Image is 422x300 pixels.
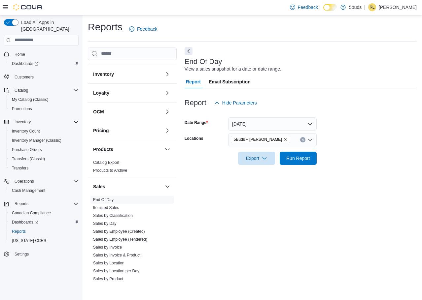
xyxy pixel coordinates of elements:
[93,90,162,96] button: Loyalty
[12,250,31,258] a: Settings
[286,155,310,162] span: Run Report
[280,152,317,165] button: Run Report
[7,227,81,236] button: Reports
[93,146,162,153] button: Products
[12,147,42,152] span: Purchase Orders
[364,3,366,11] p: |
[1,177,81,186] button: Operations
[9,127,79,135] span: Inventory Count
[88,159,177,177] div: Products
[93,261,124,265] a: Sales by Location
[7,186,81,195] button: Cash Management
[93,197,114,202] span: End Of Day
[93,285,143,289] a: Sales by Product & Location
[234,136,282,143] span: 5Buds – [PERSON_NAME]
[15,252,29,257] span: Settings
[93,127,109,134] h3: Pricing
[93,277,123,281] a: Sales by Product
[9,60,79,68] span: Dashboards
[4,47,79,276] nav: Complex example
[12,165,28,171] span: Transfers
[93,205,119,210] a: Itemized Sales
[349,3,362,11] p: 5buds
[93,221,117,226] span: Sales by Day
[163,70,171,78] button: Inventory
[88,20,123,34] h1: Reports
[9,218,41,226] a: Dashboards
[93,160,119,165] a: Catalog Export
[12,156,45,162] span: Transfers (Classic)
[12,86,31,94] button: Catalog
[93,213,133,218] a: Sales by Classification
[12,129,40,134] span: Inventory Count
[9,146,45,154] a: Purchase Orders
[12,238,46,243] span: [US_STATE] CCRS
[9,96,79,104] span: My Catalog (Classic)
[93,245,122,250] a: Sales by Invoice
[7,95,81,104] button: My Catalog (Classic)
[93,237,147,242] a: Sales by Employee (Tendered)
[242,152,271,165] span: Export
[323,4,337,11] input: Dark Mode
[12,73,36,81] a: Customers
[12,200,31,208] button: Reports
[137,26,157,32] span: Feedback
[12,97,49,102] span: My Catalog (Classic)
[9,209,53,217] a: Canadian Compliance
[12,106,32,111] span: Promotions
[93,90,109,96] h3: Loyalty
[12,138,61,143] span: Inventory Manager (Classic)
[1,86,81,95] button: Catalog
[9,187,48,195] a: Cash Management
[93,71,114,77] h3: Inventory
[15,88,28,93] span: Catalog
[9,105,79,113] span: Promotions
[7,59,81,68] a: Dashboards
[93,168,127,173] a: Products to Archive
[15,119,31,125] span: Inventory
[1,249,81,259] button: Settings
[18,19,79,32] span: Load All Apps in [GEOGRAPHIC_DATA]
[163,145,171,153] button: Products
[300,137,305,142] button: Clear input
[231,136,290,143] span: 5Buds – Warman
[9,227,28,235] a: Reports
[9,237,49,245] a: [US_STATE] CCRS
[9,155,48,163] a: Transfers (Classic)
[185,99,206,107] h3: Report
[93,253,140,257] a: Sales by Invoice & Product
[12,250,79,258] span: Settings
[12,177,79,185] span: Operations
[163,89,171,97] button: Loyalty
[93,183,105,190] h3: Sales
[7,136,81,145] button: Inventory Manager (Classic)
[9,60,41,68] a: Dashboards
[126,22,160,36] a: Feedback
[9,218,79,226] span: Dashboards
[9,136,79,144] span: Inventory Manager (Classic)
[12,86,79,94] span: Catalog
[7,218,81,227] a: Dashboards
[93,108,104,115] h3: OCM
[93,146,113,153] h3: Products
[12,61,38,66] span: Dashboards
[12,220,38,225] span: Dashboards
[209,75,251,88] span: Email Subscription
[1,72,81,82] button: Customers
[1,199,81,208] button: Reports
[283,137,287,141] button: Remove 5Buds – Warman from selection in this group
[7,164,81,173] button: Transfers
[379,3,417,11] p: [PERSON_NAME]
[1,49,81,59] button: Home
[9,237,79,245] span: Washington CCRS
[9,187,79,195] span: Cash Management
[93,71,162,77] button: Inventory
[93,183,162,190] button: Sales
[12,200,79,208] span: Reports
